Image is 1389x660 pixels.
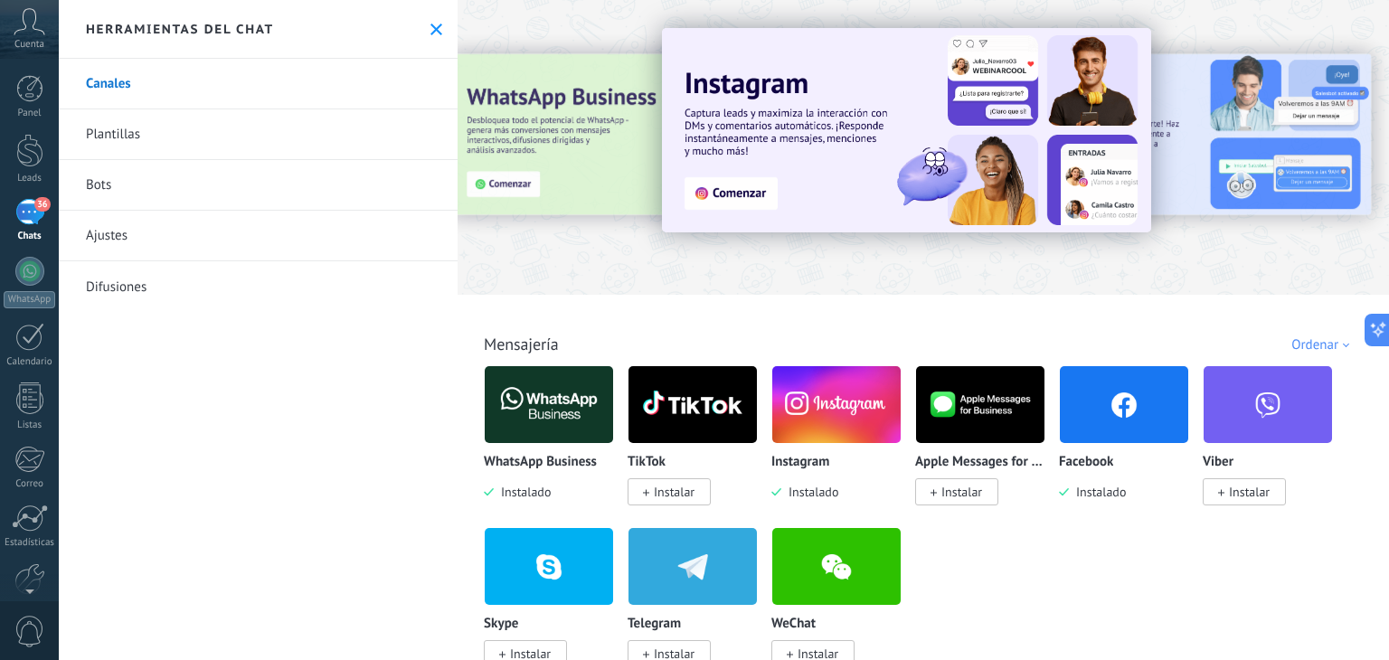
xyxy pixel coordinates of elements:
a: Ajustes [59,211,458,261]
span: Instalado [494,484,551,500]
div: Estadísticas [4,537,56,549]
p: Viber [1203,455,1233,470]
img: skype.png [485,523,613,610]
img: wechat.png [772,523,901,610]
span: Instalar [654,484,694,500]
div: WhatsApp Business [484,365,628,527]
div: Ordenar [1291,336,1356,354]
a: Canales [59,59,458,109]
div: Calendario [4,356,56,368]
span: 36 [34,197,50,212]
div: Apple Messages for Business [915,365,1059,527]
span: Instalado [1069,484,1126,500]
p: Facebook [1059,455,1113,470]
div: Panel [4,108,56,119]
p: Skype [484,617,518,632]
img: Slide 3 [449,54,835,215]
p: WeChat [771,617,816,632]
a: Difusiones [59,261,458,312]
span: Instalar [941,484,982,500]
span: Cuenta [14,39,44,51]
img: Slide 2 [986,54,1371,215]
img: viber.png [1204,361,1332,448]
p: TikTok [628,455,666,470]
a: Bots [59,160,458,211]
img: telegram.png [628,523,757,610]
h2: Herramientas del chat [86,21,274,37]
div: Correo [4,478,56,490]
span: Instalar [1229,484,1270,500]
p: WhatsApp Business [484,455,597,470]
img: logo_main.png [916,361,1044,448]
img: facebook.png [1060,361,1188,448]
p: Telegram [628,617,681,632]
div: WhatsApp [4,291,55,308]
div: Instagram [771,365,915,527]
p: Apple Messages for Business [915,455,1045,470]
div: Leads [4,173,56,184]
img: instagram.png [772,361,901,448]
img: Slide 1 [662,28,1151,232]
img: logo_main.png [485,361,613,448]
p: Instagram [771,455,829,470]
div: Facebook [1059,365,1203,527]
div: TikTok [628,365,771,527]
img: logo_main.png [628,361,757,448]
div: Listas [4,420,56,431]
a: Plantillas [59,109,458,160]
div: Chats [4,231,56,242]
div: Viber [1203,365,1346,527]
span: Instalado [781,484,838,500]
